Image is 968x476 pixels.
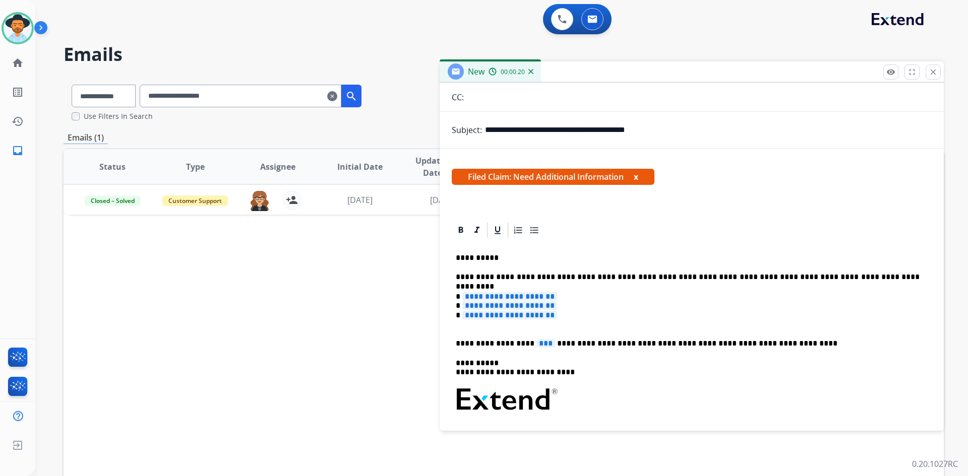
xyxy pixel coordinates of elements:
[501,68,525,76] span: 00:00:20
[99,161,126,173] span: Status
[410,155,456,179] span: Updated Date
[337,161,383,173] span: Initial Date
[912,458,958,470] p: 0.20.1027RC
[452,124,482,136] p: Subject:
[452,169,654,185] span: Filed Claim: Need Additional Information
[634,171,638,183] button: x
[929,67,938,77] mat-icon: close
[12,86,24,98] mat-icon: list_alt
[84,111,153,121] label: Use Filters In Search
[186,161,205,173] span: Type
[452,91,464,103] p: CC:
[886,67,895,77] mat-icon: remove_red_eye
[430,194,455,206] span: [DATE]
[250,190,270,211] img: agent-avatar
[12,115,24,127] mat-icon: history
[12,145,24,157] mat-icon: inbox
[469,223,485,238] div: Italic
[162,195,228,206] span: Customer Support
[260,161,295,173] span: Assignee
[907,67,917,77] mat-icon: fullscreen
[490,223,505,238] div: Underline
[347,194,373,206] span: [DATE]
[4,14,32,42] img: avatar
[327,90,337,102] mat-icon: clear
[468,66,485,77] span: New
[453,223,468,238] div: Bold
[64,44,944,64] h2: Emails
[64,131,108,144] p: Emails (1)
[511,223,526,238] div: Ordered List
[345,90,357,102] mat-icon: search
[12,57,24,69] mat-icon: home
[85,195,141,206] span: Closed – Solved
[527,223,542,238] div: Bullet List
[286,194,298,206] mat-icon: person_add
